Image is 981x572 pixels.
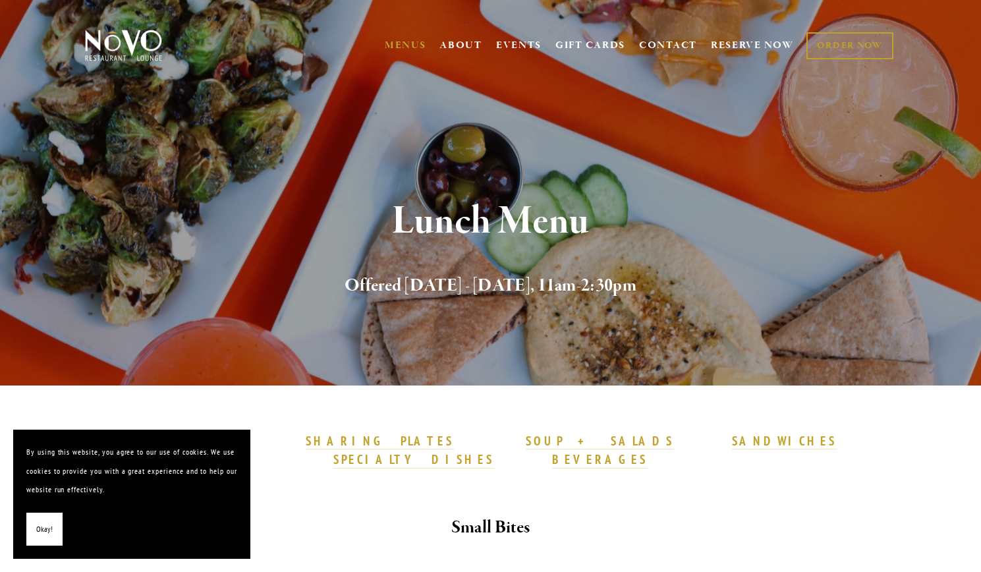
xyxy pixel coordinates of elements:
[107,272,875,300] h2: Offered [DATE] - [DATE], 11am-2:30pm
[13,430,250,559] section: Cookie banner
[639,33,697,58] a: CONTACT
[385,39,426,52] a: MENUS
[732,433,837,450] a: SANDWICHES
[526,433,673,450] a: SOUP + SALADS
[806,32,893,59] a: ORDER NOW
[26,443,237,500] p: By using this website, you agree to our use of cookies. We use cookies to provide you with a grea...
[711,33,794,58] a: RESERVE NOW
[306,433,453,450] a: SHARING PLATES
[26,513,63,546] button: Okay!
[107,200,875,243] h1: Lunch Menu
[333,451,494,467] strong: SPECIALTY DISHES
[82,29,165,62] img: Novo Restaurant &amp; Lounge
[439,39,482,52] a: ABOUT
[333,451,494,469] a: SPECIALTY DISHES
[732,433,837,449] strong: SANDWICHES
[555,33,625,58] a: GIFT CARDS
[496,39,542,52] a: EVENTS
[552,451,648,467] strong: BEVERAGES
[451,516,530,539] strong: Small Bites
[552,451,648,469] a: BEVERAGES
[306,433,453,449] strong: SHARING PLATES
[526,433,673,449] strong: SOUP + SALADS
[36,520,53,539] span: Okay!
